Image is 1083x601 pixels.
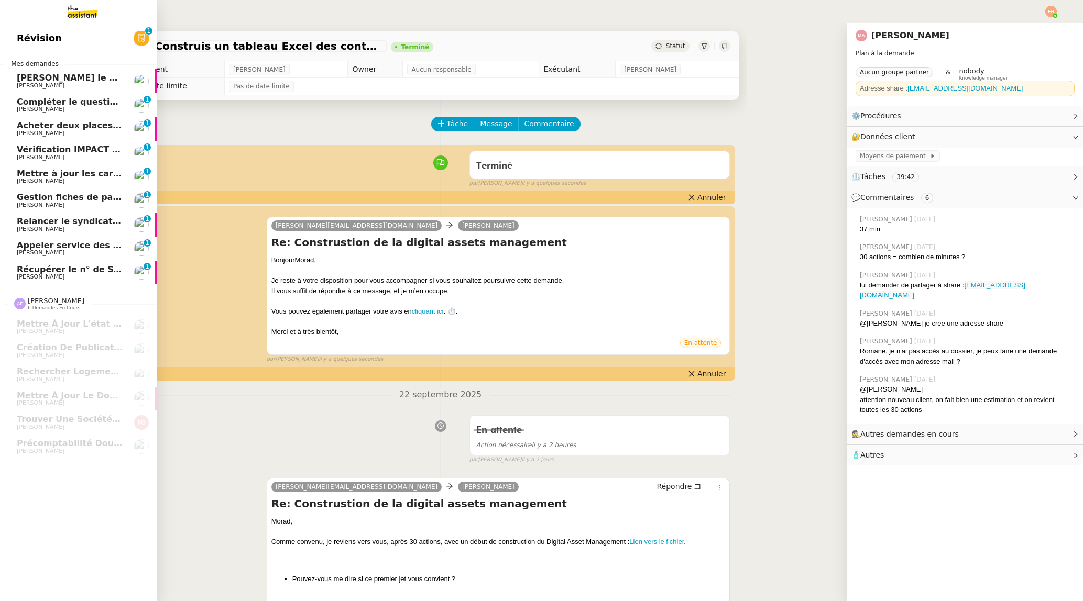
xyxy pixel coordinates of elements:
[233,81,290,92] span: Pas de date limite
[860,430,959,438] span: Autres demandes en cours
[17,352,64,359] span: [PERSON_NAME]
[666,42,685,50] span: Statut
[946,67,950,81] span: &
[17,130,64,137] span: [PERSON_NAME]
[134,415,149,430] img: svg
[851,172,928,181] span: ⏲️
[17,376,64,383] span: [PERSON_NAME]
[134,265,149,280] img: users%2FtFhOaBya8rNVU5KG7br7ns1BCvi2%2Favatar%2Faa8c47da-ee6c-4101-9e7d-730f2e64f978
[271,537,726,547] div: Comme convenu, je reviens vers vous, après 30 actions, avec un début de construction du Digital A...
[17,342,301,352] span: Création de publications Linkedin pour les articles - [DATE]
[155,41,382,51] span: Construis un tableau Excel des contenus
[17,249,64,256] span: [PERSON_NAME]
[17,226,64,232] span: [PERSON_NAME]
[134,391,149,406] img: users%2FXfyyET7EVVeRrXkGqiQKVZQheTn1%2Favatar%2F0c39fe2d-f819-48af-854a-cfaa4b21fef5
[134,368,149,382] img: users%2Fb85nkgUZxsTztNjFhOzQpNMo3yb2%2Favatar%2F204f561a-33d1-442f-9d8d-7b89d3261cfb
[476,426,522,435] span: En attente
[856,50,914,57] span: Plan à la demande
[17,328,64,335] span: [PERSON_NAME]
[134,193,149,208] img: users%2FxcSDjHYvjkh7Ays4vB9rOShue3j1%2Favatar%2Fc5852ac1-ab6d-4275-813a-2130981b2f82
[134,319,149,334] img: users%2FcRgg4TJXLQWrBH1iwK9wYfCha1e2%2Favatar%2Fc9d2fa25-7b78-4dd4-b0f3-ccfa08be62e5
[144,119,151,127] nz-badge-sup: 1
[391,388,490,402] span: 22 septembre 2025
[914,375,938,384] span: [DATE]
[145,143,149,153] p: 1
[145,263,149,272] p: 1
[1045,6,1057,17] img: svg
[411,64,471,75] span: Aucun responsable
[851,451,884,459] span: 🧴
[684,192,730,203] button: Annuler
[697,369,726,379] span: Annuler
[860,112,901,120] span: Procédures
[145,96,149,105] p: 1
[469,455,478,464] span: par
[267,355,384,364] small: [PERSON_NAME]
[144,143,151,151] nz-badge-sup: 1
[539,61,616,78] td: Exécutant
[271,496,726,511] h4: Re: Construstion de la digital assets management
[860,215,914,224] span: [PERSON_NAME]
[921,193,934,203] nz-tag: 6
[907,84,1023,92] a: [EMAIL_ADDRESS][DOMAIN_NAME]
[851,110,906,122] span: ⚙️
[521,455,553,464] span: il y a 2 jours
[145,27,152,35] nz-badge-sup: 1
[271,327,726,337] div: Merci et à très bientôt,
[271,516,726,527] div: Morad,
[28,297,84,305] span: [PERSON_NAME]
[431,117,475,131] button: Tâche
[134,241,149,256] img: users%2F0v3yA2ZOZBYwPN7V38GNVTYjOQj1%2Favatar%2Fa58eb41e-cbb7-4128-9131-87038ae72dcb
[860,252,1075,262] div: 30 actions = combien de minutes ?
[134,121,149,136] img: users%2F0v3yA2ZOZBYwPN7V38GNVTYjOQj1%2Favatar%2Fa58eb41e-cbb7-4128-9131-87038ae72dcb
[847,445,1083,465] div: 🧴Autres
[276,222,438,229] span: [PERSON_NAME][EMAIL_ADDRESS][DOMAIN_NAME]
[959,67,1008,81] app-user-label: Knowledge manager
[17,106,64,113] span: [PERSON_NAME]
[469,179,478,188] span: par
[847,187,1083,208] div: 💬Commentaires 6
[143,61,225,78] td: Client
[624,64,676,75] span: [PERSON_NAME]
[847,424,1083,444] div: 🕵️Autres demandes en cours
[860,151,929,161] span: Moyens de paiement
[276,483,438,491] span: [PERSON_NAME][EMAIL_ADDRESS][DOMAIN_NAME]
[458,221,519,230] a: [PERSON_NAME]
[892,172,919,182] nz-tag: 39:42
[851,193,937,202] span: 💬
[860,337,914,346] span: [PERSON_NAME]
[17,366,290,376] span: Rechercher logement de fonction à [GEOGRAPHIC_DATA]
[17,82,64,89] span: [PERSON_NAME]
[14,298,26,309] img: svg
[476,441,576,449] span: il y a 2 heures
[851,131,920,143] span: 🔐
[134,74,149,88] img: users%2F0v3yA2ZOZBYwPN7V38GNVTYjOQj1%2Favatar%2Fa58eb41e-cbb7-4128-9131-87038ae72dcb
[143,78,225,95] td: Date limite
[17,273,64,280] span: [PERSON_NAME]
[17,319,182,329] span: Mettre à jour l'état des lieux 006i
[847,127,1083,147] div: 🔐Données client
[697,192,726,203] span: Annuler
[684,368,730,380] button: Annuler
[653,481,705,492] button: Répondre
[458,482,519,492] a: [PERSON_NAME]
[860,375,914,384] span: [PERSON_NAME]
[144,215,151,222] nz-badge-sup: 1
[17,202,64,208] span: [PERSON_NAME]
[134,170,149,184] img: users%2F0v3yA2ZOZBYwPN7V38GNVTYjOQj1%2Favatar%2Fa58eb41e-cbb7-4128-9131-87038ae72dcb
[292,574,726,584] li: Pouvez-vous me dire si ce premier jet vous convient ?
[860,384,1075,395] div: @[PERSON_NAME]
[17,97,299,107] span: Compléter le questionnaire pour le contrat d'apprentissage
[860,271,914,280] span: [PERSON_NAME]
[134,343,149,358] img: users%2FFyDJaacbjjQ453P8CnboQfy58ng1%2Favatar%2F303ecbdd-43bb-473f-a9a4-27a42b8f4fe3
[134,146,149,160] img: users%2FtFhOaBya8rNVU5KG7br7ns1BCvi2%2Favatar%2Faa8c47da-ee6c-4101-9e7d-730f2e64f978
[134,217,149,232] img: users%2FcRgg4TJXLQWrBH1iwK9wYfCha1e2%2Favatar%2Fc9d2fa25-7b78-4dd4-b0f3-ccfa08be62e5
[145,215,149,225] p: 1
[144,239,151,247] nz-badge-sup: 1
[412,307,444,315] a: cliquant ici
[476,441,532,449] span: Action nécessaire
[17,73,192,83] span: [PERSON_NAME] le contrat de travail
[959,75,1008,81] span: Knowledge manager
[145,191,149,201] p: 1
[629,538,684,546] a: Lien vers le fichier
